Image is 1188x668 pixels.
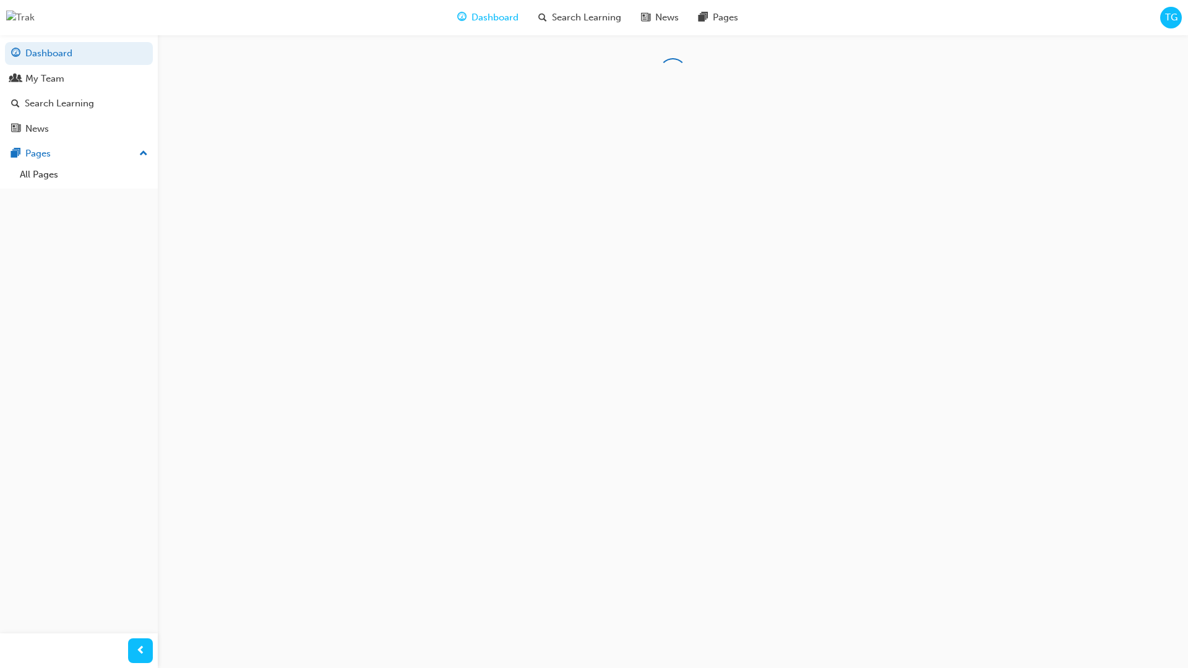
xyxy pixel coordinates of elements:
[631,5,689,30] a: news-iconNews
[5,142,153,165] button: Pages
[641,10,650,25] span: news-icon
[139,146,148,162] span: up-icon
[457,10,467,25] span: guage-icon
[1165,11,1177,25] span: TG
[5,118,153,140] a: News
[699,10,708,25] span: pages-icon
[11,124,20,135] span: news-icon
[538,10,547,25] span: search-icon
[25,96,94,111] div: Search Learning
[5,92,153,115] a: Search Learning
[25,72,64,86] div: My Team
[447,5,528,30] a: guage-iconDashboard
[11,48,20,59] span: guage-icon
[689,5,748,30] a: pages-iconPages
[11,74,20,85] span: people-icon
[5,42,153,65] a: Dashboard
[136,643,145,659] span: prev-icon
[655,11,679,25] span: News
[25,122,49,136] div: News
[6,11,35,25] img: Trak
[713,11,738,25] span: Pages
[1160,7,1182,28] button: TG
[528,5,631,30] a: search-iconSearch Learning
[471,11,519,25] span: Dashboard
[5,67,153,90] a: My Team
[552,11,621,25] span: Search Learning
[25,147,51,161] div: Pages
[15,165,153,184] a: All Pages
[11,98,20,109] span: search-icon
[5,40,153,142] button: DashboardMy TeamSearch LearningNews
[11,148,20,160] span: pages-icon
